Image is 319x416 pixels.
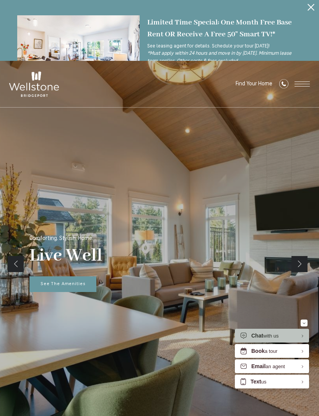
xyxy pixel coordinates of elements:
button: Open Menu [295,82,310,86]
img: Settle into comfort at Wellstone [17,15,140,87]
p: See leasing agent for details. Schedule your tour [DATE]! [147,42,302,65]
a: Previous [8,256,24,272]
a: Call Us at (253) 642-8681 [279,79,288,90]
img: Wellstone [9,72,59,97]
a: Find Your Home [236,81,272,87]
p: Comforting. Stylish. Home. [29,236,93,241]
div: Limited Time Special: One Month Free Base Rent OR Receive A Free 50” Smart TV!* [147,16,302,41]
span: See The Amenities [41,282,86,286]
a: Next [291,256,308,272]
i: *Must apply within 24 hours and move in by [DATE]. Minimum lease term applies. Other costs & fees... [147,51,291,64]
a: See The Amenities [29,276,96,292]
p: Live Well [29,245,103,267]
